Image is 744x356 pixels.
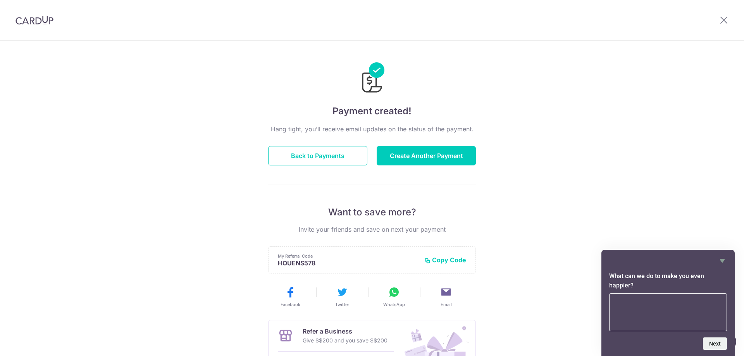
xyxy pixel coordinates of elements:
[609,293,727,331] textarea: What can we do to make you even happier?
[268,124,476,134] p: Hang tight, you’ll receive email updates on the status of the payment.
[441,301,452,308] span: Email
[371,286,417,308] button: WhatsApp
[278,253,418,259] p: My Referral Code
[319,286,365,308] button: Twitter
[383,301,405,308] span: WhatsApp
[609,256,727,350] div: What can we do to make you even happier?
[278,259,418,267] p: HOUENS578
[423,286,469,308] button: Email
[267,286,313,308] button: Facebook
[335,301,349,308] span: Twitter
[609,272,727,290] h2: What can we do to make you even happier?
[360,62,384,95] img: Payments
[703,337,727,350] button: Next question
[718,256,727,265] button: Hide survey
[303,327,387,336] p: Refer a Business
[281,301,300,308] span: Facebook
[268,225,476,234] p: Invite your friends and save on next your payment
[268,104,476,118] h4: Payment created!
[268,206,476,218] p: Want to save more?
[268,146,367,165] button: Back to Payments
[377,146,476,165] button: Create Another Payment
[17,5,33,12] span: Help
[15,15,53,25] img: CardUp
[424,256,466,264] button: Copy Code
[303,336,387,345] p: Give S$200 and you save S$200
